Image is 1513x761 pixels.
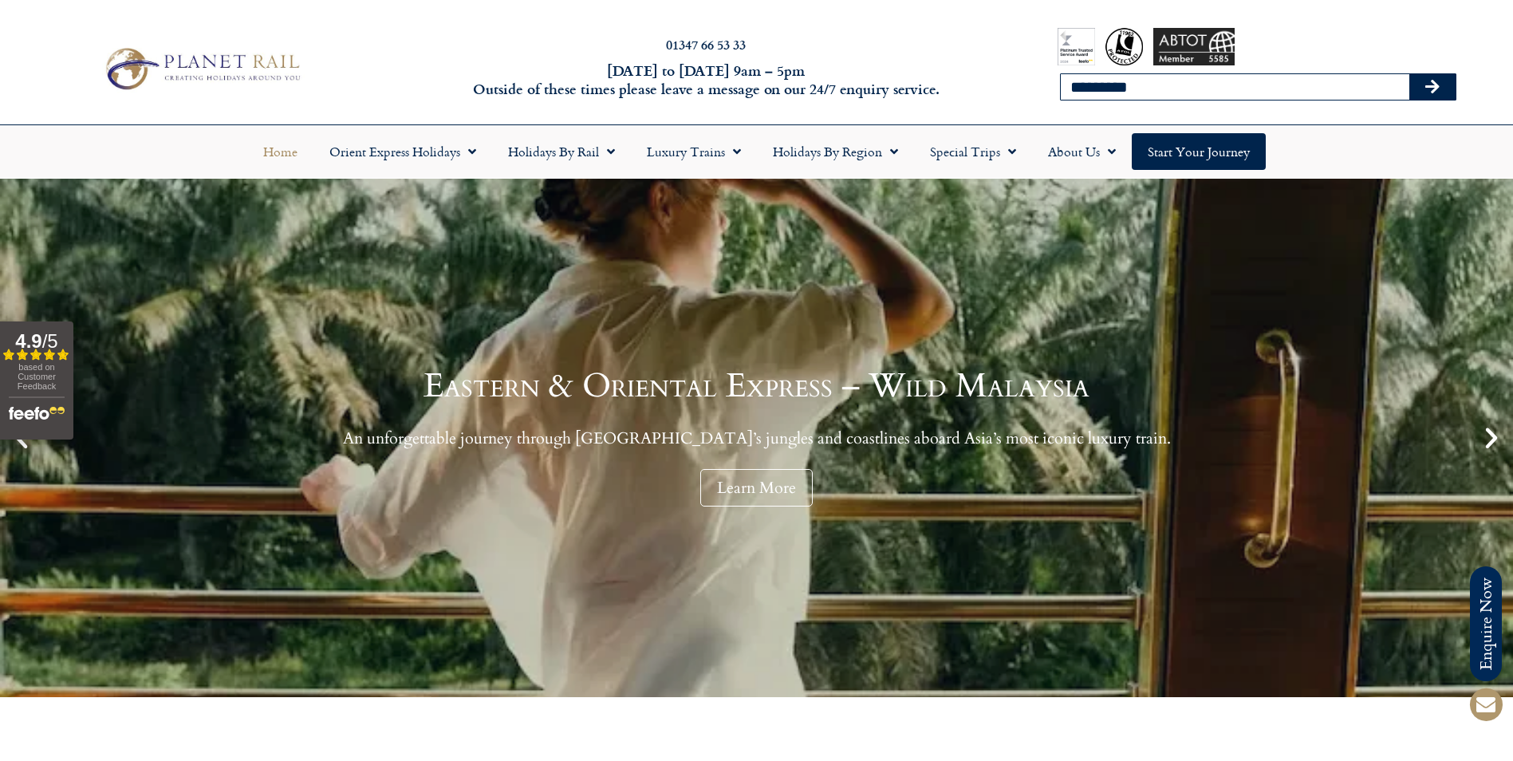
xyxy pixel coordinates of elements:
[492,133,631,170] a: Holidays by Rail
[1478,424,1505,451] div: Next slide
[914,133,1032,170] a: Special Trips
[97,43,305,94] img: Planet Rail Train Holidays Logo
[757,133,914,170] a: Holidays by Region
[1132,133,1266,170] a: Start your Journey
[1032,133,1132,170] a: About Us
[1409,74,1456,100] button: Search
[666,35,746,53] a: 01347 66 53 33
[343,428,1171,448] p: An unforgettable journey through [GEOGRAPHIC_DATA]’s jungles and coastlines aboard Asia’s most ic...
[247,133,313,170] a: Home
[408,61,1005,99] h6: [DATE] to [DATE] 9am – 5pm Outside of these times please leave a message on our 24/7 enquiry serv...
[8,133,1505,170] nav: Menu
[313,133,492,170] a: Orient Express Holidays
[700,469,813,507] a: Learn More
[631,133,757,170] a: Luxury Trains
[343,369,1171,403] h1: Eastern & Oriental Express – Wild Malaysia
